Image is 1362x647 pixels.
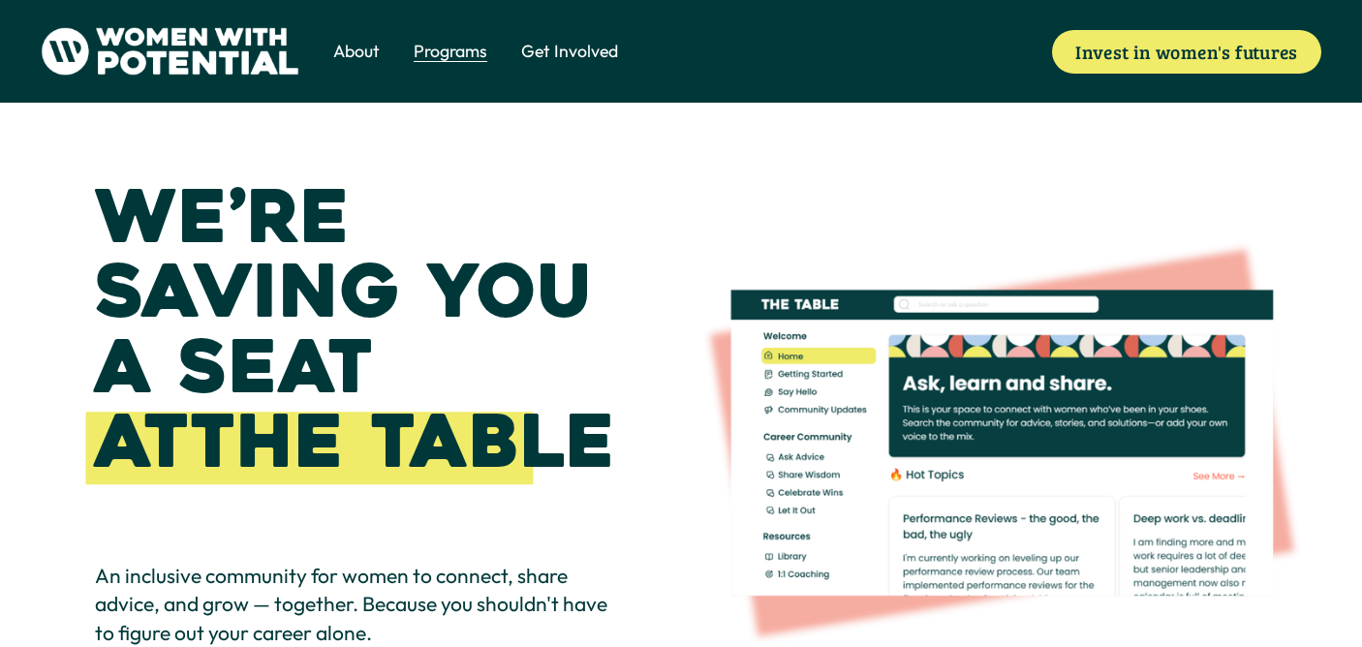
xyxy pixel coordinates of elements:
[95,180,622,480] h1: We’re saving you a seat at
[1052,30,1321,74] a: Invest in women's futures
[414,38,487,65] a: folder dropdown
[41,27,299,76] img: Women With Potential
[521,40,618,64] span: Get Involved
[521,38,618,65] a: folder dropdown
[333,38,380,65] a: folder dropdown
[190,395,616,489] span: The Table
[95,562,622,647] p: An inclusive community for women to connect, share advice, and grow — together. Because you shoul...
[414,40,487,64] span: Programs
[333,40,380,64] span: About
